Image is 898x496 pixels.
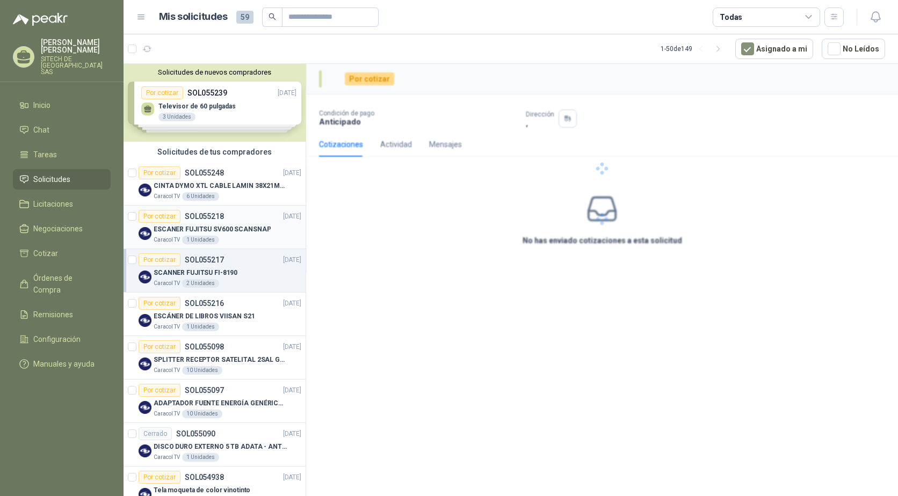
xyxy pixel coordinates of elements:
a: Por cotizarSOL055097[DATE] Company LogoADAPTADOR FUENTE ENERGÍA GENÉRICO 24V 1ACaracol TV10 Unidades [124,380,306,423]
p: SOL055097 [185,386,224,394]
div: 1 Unidades [182,453,219,462]
p: SOL054938 [185,473,224,481]
div: 1 Unidades [182,236,219,244]
a: Inicio [13,95,111,115]
p: SPLITTER RECEPTOR SATELITAL 2SAL GT-SP21 [154,355,287,365]
span: Remisiones [33,309,73,320]
p: ESCÁNER DE LIBROS VIISAN S21 [154,311,255,322]
span: Órdenes de Compra [33,272,100,296]
span: Negociaciones [33,223,83,235]
a: Tareas [13,144,111,165]
div: 6 Unidades [182,192,219,201]
a: Por cotizarSOL055216[DATE] Company LogoESCÁNER DE LIBROS VIISAN S21Caracol TV1 Unidades [124,293,306,336]
a: Chat [13,120,111,140]
p: CINTA DYMO XTL CABLE LAMIN 38X21MMBLANCO [154,181,287,191]
button: Asignado a mi [735,39,813,59]
div: 1 Unidades [182,323,219,331]
a: Por cotizarSOL055248[DATE] Company LogoCINTA DYMO XTL CABLE LAMIN 38X21MMBLANCOCaracol TV6 Unidades [124,162,306,206]
div: Por cotizar [139,166,180,179]
p: Caracol TV [154,323,180,331]
h1: Mis solicitudes [159,9,228,25]
span: Chat [33,124,49,136]
p: ESCANER FUJITSU SV600 SCANSNAP [154,224,271,235]
a: Por cotizarSOL055217[DATE] Company LogoSCANNER FUJITSU FI-8190Caracol TV2 Unidades [124,249,306,293]
a: Cotizar [13,243,111,264]
p: SOL055217 [185,256,224,264]
div: 10 Unidades [182,366,222,375]
p: SITECH DE [GEOGRAPHIC_DATA] SAS [41,56,111,75]
p: [DATE] [283,211,301,222]
a: Por cotizarSOL055218[DATE] Company LogoESCANER FUJITSU SV600 SCANSNAPCaracol TV1 Unidades [124,206,306,249]
span: Licitaciones [33,198,73,210]
p: [DATE] [283,472,301,483]
a: Licitaciones [13,194,111,214]
a: Solicitudes [13,169,111,189]
p: ADAPTADOR FUENTE ENERGÍA GENÉRICO 24V 1A [154,398,287,409]
span: 59 [236,11,254,24]
div: Por cotizar [139,210,180,223]
p: [DATE] [283,298,301,309]
p: SCANNER FUJITSU FI-8190 [154,268,237,278]
a: Negociaciones [13,218,111,239]
div: Por cotizar [139,253,180,266]
a: Remisiones [13,304,111,325]
div: Por cotizar [139,340,180,353]
p: [DATE] [283,385,301,396]
p: Caracol TV [154,236,180,244]
span: Cotizar [33,247,58,259]
span: Configuración [33,333,81,345]
span: Tareas [33,149,57,161]
button: No Leídos [822,39,885,59]
p: DISCO DURO EXTERNO 5 TB ADATA - ANTIGOLPES [154,442,287,452]
div: Todas [720,11,742,23]
span: Manuales y ayuda [33,358,95,370]
p: Tela moqueta de color vinotinto [154,485,250,495]
p: SOL055218 [185,213,224,220]
img: Company Logo [139,444,151,457]
img: Company Logo [139,271,151,283]
span: search [269,13,276,20]
p: SOL055098 [185,343,224,351]
div: Cerrado [139,427,172,440]
div: Solicitudes de tus compradores [124,142,306,162]
a: Manuales y ayuda [13,354,111,374]
span: Inicio [33,99,50,111]
div: 10 Unidades [182,410,222,418]
p: [DATE] [283,342,301,352]
p: SOL055216 [185,300,224,307]
img: Company Logo [139,184,151,196]
div: 1 - 50 de 149 [661,40,727,57]
p: SOL055090 [176,430,215,437]
p: Caracol TV [154,453,180,462]
img: Company Logo [139,314,151,327]
p: Caracol TV [154,366,180,375]
a: Órdenes de Compra [13,268,111,300]
button: Solicitudes de nuevos compradores [128,68,301,76]
p: [DATE] [283,429,301,439]
p: [PERSON_NAME] [PERSON_NAME] [41,39,111,54]
a: Configuración [13,329,111,349]
img: Company Logo [139,358,151,370]
img: Logo peakr [13,13,68,26]
p: Caracol TV [154,410,180,418]
p: SOL055248 [185,169,224,177]
p: [DATE] [283,255,301,265]
span: Solicitudes [33,173,70,185]
div: Por cotizar [139,471,180,484]
div: Por cotizar [139,384,180,397]
img: Company Logo [139,401,151,414]
p: [DATE] [283,168,301,178]
div: Solicitudes de nuevos compradoresPor cotizarSOL055239[DATE] Televisor de 60 pulgadas3 UnidadesPor... [124,64,306,142]
img: Company Logo [139,227,151,240]
a: CerradoSOL055090[DATE] Company LogoDISCO DURO EXTERNO 5 TB ADATA - ANTIGOLPESCaracol TV1 Unidades [124,423,306,466]
div: Por cotizar [139,297,180,310]
a: Por cotizarSOL055098[DATE] Company LogoSPLITTER RECEPTOR SATELITAL 2SAL GT-SP21Caracol TV10 Unidades [124,336,306,380]
div: 2 Unidades [182,279,219,288]
p: Caracol TV [154,279,180,288]
p: Caracol TV [154,192,180,201]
